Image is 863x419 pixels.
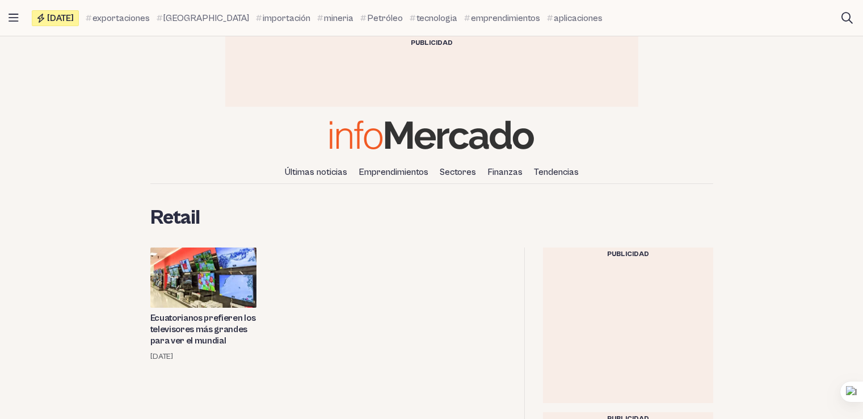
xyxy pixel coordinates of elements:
[360,11,403,25] a: Petróleo
[367,11,403,25] span: Petróleo
[263,11,310,25] span: importación
[471,11,540,25] span: emprendimientos
[163,11,249,25] span: [GEOGRAPHIC_DATA]
[157,11,249,25] a: [GEOGRAPHIC_DATA]
[543,261,713,403] iframe: Advertisement
[150,207,200,229] span: Retail
[317,11,353,25] a: mineria
[464,11,540,25] a: emprendimientos
[280,162,352,182] a: Últimas noticias
[547,11,603,25] a: aplicaciones
[150,351,173,362] time: 24 octubre, 2022 07:21
[150,312,257,346] a: Ecuatorianos prefieren los televisores más grandes para ver el mundial
[92,11,150,25] span: exportaciones
[410,11,457,25] a: tecnologia
[330,120,534,149] img: Infomercado Ecuador logo
[354,162,433,182] a: Emprendimientos
[554,11,603,25] span: aplicaciones
[86,11,150,25] a: exportaciones
[529,162,583,182] a: Tendencias
[47,14,74,23] span: [DATE]
[150,248,257,308] img: Las televisiones más demandadas actualmente en el Ecuador son las de entre 55 y 65 pulgadas.
[324,11,353,25] span: mineria
[543,248,713,261] div: Publicidad
[435,162,481,182] a: Sectores
[225,36,638,50] div: Publicidad
[256,11,310,25] a: importación
[416,11,457,25] span: tecnologia
[483,162,527,182] a: Finanzas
